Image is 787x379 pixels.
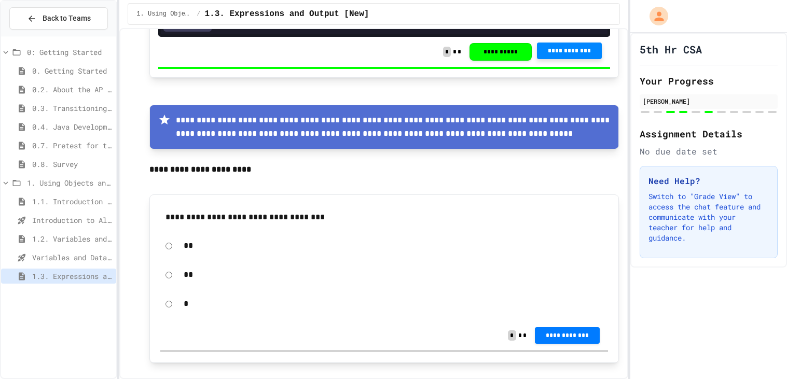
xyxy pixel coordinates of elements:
span: 1.3. Expressions and Output [New] [32,271,112,282]
h1: 5th Hr CSA [640,42,702,57]
h3: Need Help? [648,175,769,187]
span: 1. Using Objects and Methods [136,10,192,18]
div: [PERSON_NAME] [643,96,775,106]
span: 1.3. Expressions and Output [New] [204,8,369,20]
span: 0: Getting Started [27,47,112,58]
span: Introduction to Algorithms, Programming, and Compilers [32,215,112,226]
span: Variables and Data Types - Quiz [32,252,112,263]
span: 0.3. Transitioning from AP CSP to AP CSA [32,103,112,114]
span: 1.2. Variables and Data Types [32,233,112,244]
h2: Assignment Details [640,127,778,141]
span: 0.7. Pretest for the AP CSA Exam [32,140,112,151]
div: No due date set [640,145,778,158]
span: 0. Getting Started [32,65,112,76]
span: / [197,10,200,18]
span: 1. Using Objects and Methods [27,177,112,188]
span: 0.4. Java Development Environments [32,121,112,132]
span: 0.8. Survey [32,159,112,170]
p: Switch to "Grade View" to access the chat feature and communicate with your teacher for help and ... [648,191,769,243]
button: Back to Teams [9,7,108,30]
span: 0.2. About the AP CSA Exam [32,84,112,95]
div: My Account [639,4,671,28]
span: Back to Teams [43,13,91,24]
span: 1.1. Introduction to Algorithms, Programming, and Compilers [32,196,112,207]
h2: Your Progress [640,74,778,88]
